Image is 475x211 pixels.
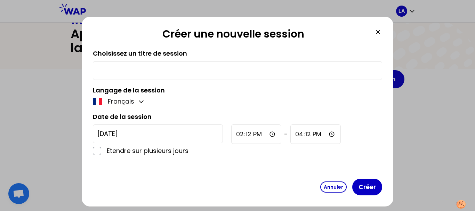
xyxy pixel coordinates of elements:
[320,181,347,193] button: Annuler
[93,86,165,95] label: Langage de la session
[93,28,374,43] h2: Créer une nouvelle session
[108,97,134,106] p: Français
[93,49,187,58] label: Choisissez un titre de session
[93,112,152,121] label: Date de la session
[352,179,382,195] button: Créer
[107,146,223,156] p: Etendre sur plusieurs jours
[284,129,288,139] span: -
[93,124,223,143] input: YYYY-M-D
